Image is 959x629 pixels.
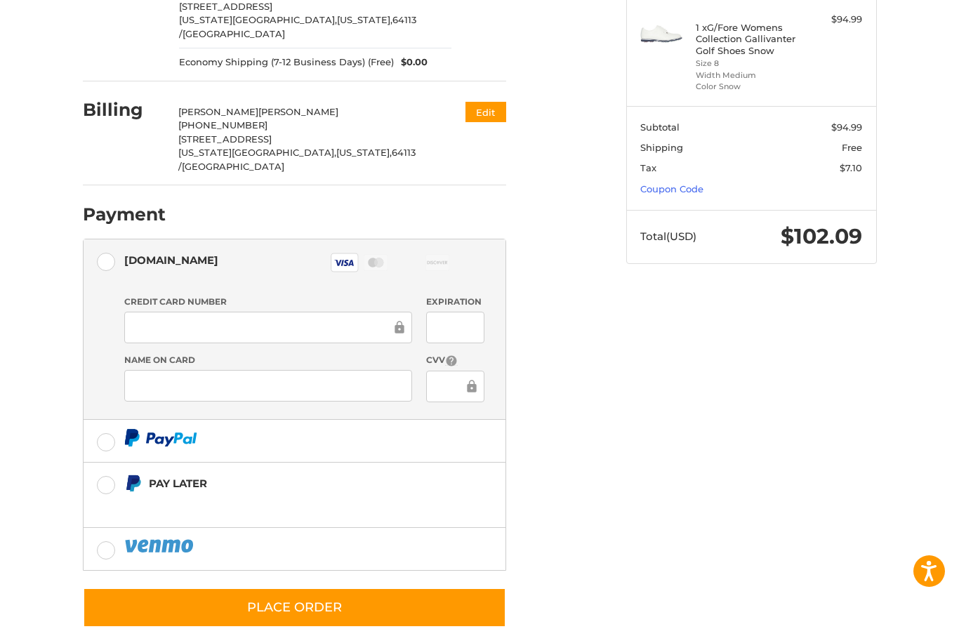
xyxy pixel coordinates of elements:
[426,354,484,367] label: CVV
[179,1,272,12] span: [STREET_ADDRESS]
[178,133,272,145] span: [STREET_ADDRESS]
[178,147,416,172] span: 64113 /
[124,537,196,555] img: PayPal icon
[807,13,862,27] div: $94.99
[83,99,165,121] h2: Billing
[183,28,285,39] span: [GEOGRAPHIC_DATA]
[179,55,394,69] span: Economy Shipping (7-12 Business Days) (Free)
[179,14,337,25] span: [US_STATE][GEOGRAPHIC_DATA],
[640,142,683,153] span: Shipping
[336,147,392,158] span: [US_STATE],
[781,223,862,249] span: $102.09
[696,81,803,93] li: Color Snow
[337,14,392,25] span: [US_STATE],
[124,249,218,272] div: [DOMAIN_NAME]
[179,14,416,39] span: 64113 /
[258,106,338,117] span: [PERSON_NAME]
[83,588,506,628] button: Place Order
[149,472,418,495] div: Pay Later
[640,162,656,173] span: Tax
[124,475,142,492] img: Pay Later icon
[840,162,862,173] span: $7.10
[640,121,680,133] span: Subtotal
[178,119,267,131] span: [PHONE_NUMBER]
[831,121,862,133] span: $94.99
[178,147,336,158] span: [US_STATE][GEOGRAPHIC_DATA],
[124,296,412,308] label: Credit Card Number
[124,354,412,366] label: Name on Card
[124,498,418,510] iframe: PayPal Message 1
[640,183,703,194] a: Coupon Code
[83,204,166,225] h2: Payment
[124,429,197,446] img: PayPal icon
[178,106,258,117] span: [PERSON_NAME]
[465,102,506,122] button: Edit
[842,142,862,153] span: Free
[696,69,803,81] li: Width Medium
[640,230,696,243] span: Total (USD)
[182,161,284,172] span: [GEOGRAPHIC_DATA]
[426,296,484,308] label: Expiration
[696,22,803,56] h4: 1 x G/Fore Womens Collection Gallivanter Golf Shoes Snow
[394,55,428,69] span: $0.00
[696,58,803,69] li: Size 8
